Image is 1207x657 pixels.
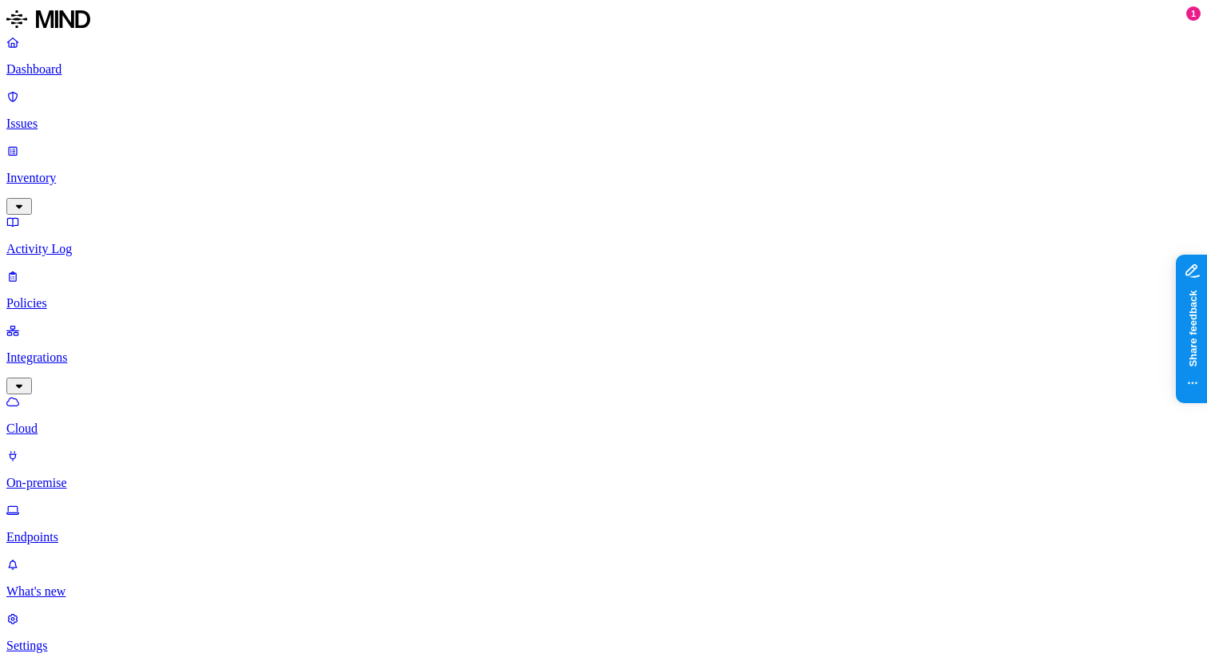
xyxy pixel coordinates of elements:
a: MIND [6,6,1201,35]
a: Endpoints [6,503,1201,544]
a: Activity Log [6,215,1201,256]
a: Cloud [6,394,1201,436]
p: Dashboard [6,62,1201,77]
p: What's new [6,584,1201,599]
p: Policies [6,296,1201,311]
a: Dashboard [6,35,1201,77]
a: What's new [6,557,1201,599]
p: Settings [6,639,1201,653]
p: Activity Log [6,242,1201,256]
a: Inventory [6,144,1201,212]
a: On-premise [6,449,1201,490]
img: MIND [6,6,90,32]
p: Inventory [6,171,1201,185]
a: Settings [6,611,1201,653]
p: Endpoints [6,530,1201,544]
div: 1 [1186,6,1201,21]
p: Integrations [6,350,1201,365]
a: Policies [6,269,1201,311]
a: Issues [6,89,1201,131]
p: Issues [6,117,1201,131]
a: Integrations [6,323,1201,392]
p: On-premise [6,476,1201,490]
p: Cloud [6,422,1201,436]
